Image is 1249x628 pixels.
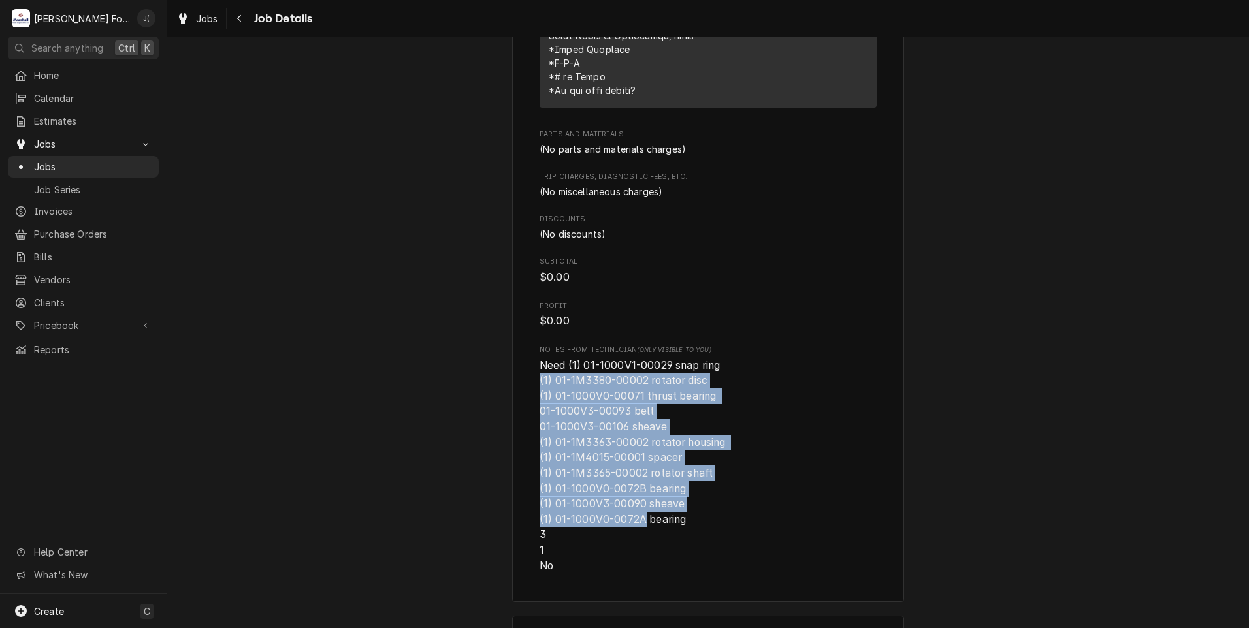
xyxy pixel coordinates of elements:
span: (Only Visible to You) [637,346,711,353]
a: Clients [8,292,159,313]
div: Trip Charges, Diagnostic Fees, etc. List [540,185,877,198]
div: [PERSON_NAME] Food Equipment Service [34,12,130,25]
a: Go to Pricebook [8,315,159,336]
span: Subtotal [540,257,877,267]
div: Profit [540,301,877,329]
span: Pricebook [34,319,133,332]
span: Jobs [34,137,133,151]
a: Job Series [8,179,159,200]
div: Discounts [540,214,877,240]
span: Ctrl [118,41,135,55]
a: Go to What's New [8,564,159,586]
span: C [144,604,150,618]
span: Vendors [34,273,152,287]
span: Purchase Orders [34,227,152,241]
div: Trip Charges, Diagnostic Fees, etc. [540,172,877,198]
a: Purchase Orders [8,223,159,245]
span: Create [34,606,64,617]
a: Jobs [8,156,159,178]
span: Profit [540,313,877,329]
div: [object Object] [540,345,877,573]
span: Notes from Technician [540,345,877,355]
span: Reports [34,343,152,356]
span: Jobs [196,12,218,25]
a: Go to Help Center [8,541,159,563]
div: M [12,9,30,27]
span: Job Series [34,183,152,196]
span: Home [34,69,152,82]
a: Reports [8,339,159,360]
div: Discounts List [540,227,877,241]
span: What's New [34,568,151,582]
span: Bills [34,250,152,264]
span: Estimates [34,114,152,128]
div: Subtotal [540,257,877,285]
a: Vendors [8,269,159,290]
span: Invoices [34,204,152,218]
div: Marshall Food Equipment Service's Avatar [12,9,30,27]
span: K [144,41,150,55]
a: Home [8,65,159,86]
span: Calendar [34,91,152,105]
div: J( [137,9,155,27]
a: Estimates [8,110,159,132]
span: Profit [540,301,877,311]
span: Subtotal [540,270,877,285]
span: Discounts [540,214,877,225]
span: Need (1) 01-1000V1-00029 snap ring (1) 01-1M3380-00002 rotator disc (1) 01-1000V0-00071 thrust be... [540,359,728,572]
span: Jobs [34,160,152,174]
a: Go to Jobs [8,133,159,155]
span: $0.00 [540,315,570,327]
span: $0.00 [540,271,570,283]
button: Search anythingCtrlK [8,37,159,59]
span: Search anything [31,41,103,55]
span: Job Details [250,10,313,27]
div: Parts and Materials List [540,142,877,156]
a: Invoices [8,200,159,222]
a: Jobs [171,8,223,29]
span: [object Object] [540,358,877,574]
a: Calendar [8,87,159,109]
span: Help Center [34,545,151,559]
a: Bills [8,246,159,268]
span: Trip Charges, Diagnostic Fees, etc. [540,172,877,182]
button: Navigate back [229,8,250,29]
span: Parts and Materials [540,129,877,140]
span: Clients [34,296,152,309]
div: Parts and Materials [540,129,877,155]
div: Jeff Debigare (109)'s Avatar [137,9,155,27]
